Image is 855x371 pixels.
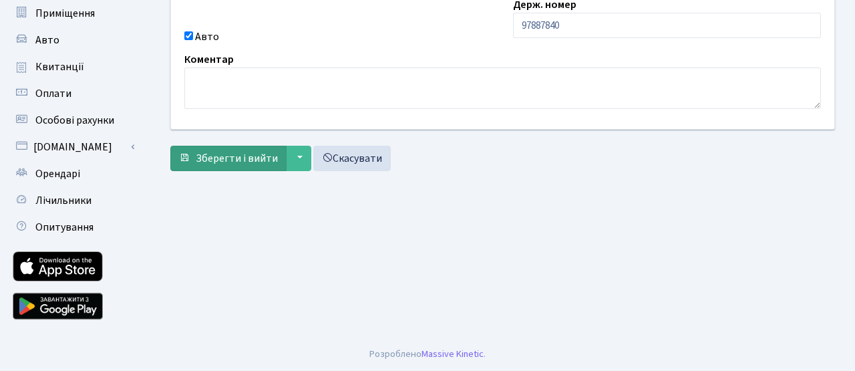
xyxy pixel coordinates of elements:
label: Авто [195,29,219,45]
span: Авто [35,33,59,47]
label: Коментар [184,51,234,68]
input: AA0001AA [513,13,822,38]
span: Приміщення [35,6,95,21]
span: Опитування [35,220,94,235]
a: Квитанції [7,53,140,80]
span: Особові рахунки [35,113,114,128]
span: Зберегти і вийти [196,151,278,166]
a: [DOMAIN_NAME] [7,134,140,160]
a: Massive Kinetic [421,347,484,361]
a: Опитування [7,214,140,241]
span: Орендарі [35,166,80,181]
a: Лічильники [7,187,140,214]
a: Оплати [7,80,140,107]
a: Авто [7,27,140,53]
a: Скасувати [313,146,391,171]
span: Лічильники [35,193,92,208]
span: Квитанції [35,59,84,74]
div: Розроблено . [369,347,486,362]
span: Оплати [35,86,71,101]
a: Особові рахунки [7,107,140,134]
button: Зберегти і вийти [170,146,287,171]
a: Орендарі [7,160,140,187]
